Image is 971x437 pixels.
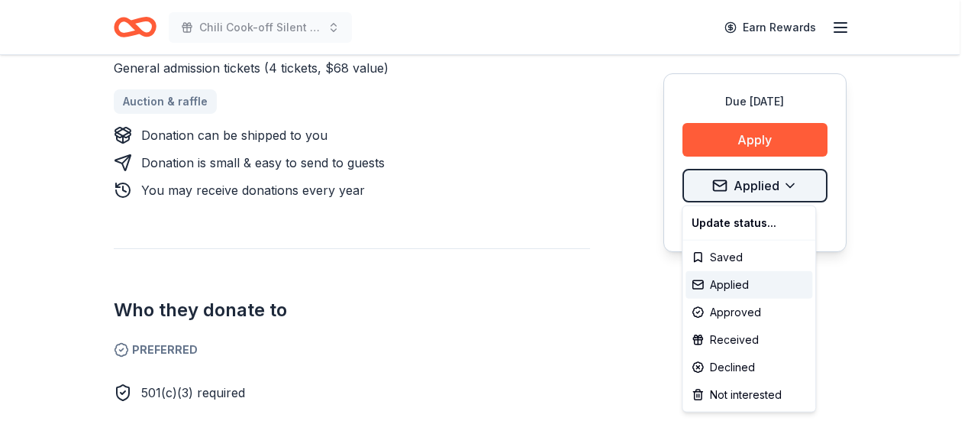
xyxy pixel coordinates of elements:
div: Received [686,326,812,354]
div: Applied [686,271,812,299]
div: Approved [686,299,812,326]
div: Saved [686,244,812,271]
div: Not interested [686,381,812,409]
span: Chili Cook-off Silent Auction [199,18,321,37]
div: Declined [686,354,812,381]
div: Update status... [686,209,812,237]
